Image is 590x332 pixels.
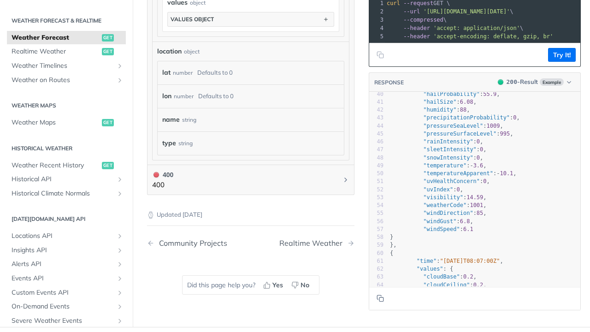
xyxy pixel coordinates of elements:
[480,146,483,153] span: 0
[390,186,463,193] span: : ,
[7,31,126,45] a: Weather Forecastget
[417,266,443,272] span: "values"
[369,16,385,24] div: 3
[390,218,473,225] span: : ,
[152,170,349,190] button: 400 400400
[116,275,124,282] button: Show subpages for Events API
[387,25,523,31] span: \
[369,249,383,257] div: 60
[116,176,124,183] button: Show subpages for Historical API
[7,17,126,25] h2: Weather Forecast & realtime
[171,16,214,23] div: values object
[369,154,383,162] div: 48
[301,280,309,290] span: No
[390,123,503,129] span: : ,
[162,113,180,126] label: name
[279,239,354,248] a: Next Page: Realtime Weather
[173,66,193,79] div: number
[390,234,393,240] span: }
[417,258,437,264] span: "time"
[483,91,496,97] span: 55.9
[12,246,114,255] span: Insights API
[197,66,233,79] div: Defaults to 0
[12,274,114,283] span: Events API
[390,273,477,280] span: : ,
[12,316,114,326] span: Severe Weather Events
[403,17,443,23] span: --compressed
[423,178,480,184] span: "uvHealthConcern"
[168,12,334,26] button: values object
[390,178,490,184] span: : ,
[369,202,383,209] div: 54
[463,226,473,232] span: 6.1
[198,89,234,103] div: Defaults to 0
[390,146,487,153] span: : ,
[369,194,383,202] div: 53
[116,77,124,84] button: Show subpages for Weather on Routes
[463,273,473,280] span: 0.2
[369,186,383,194] div: 52
[7,286,126,300] a: Custom Events APIShow subpages for Custom Events API
[116,247,124,254] button: Show subpages for Insights API
[390,202,487,208] span: : ,
[540,78,564,86] span: Example
[374,78,404,87] button: RESPONSE
[387,17,447,23] span: \
[116,289,124,296] button: Show subpages for Custom Events API
[369,138,383,146] div: 46
[423,282,470,288] span: "cloudCeiling"
[7,215,126,223] h2: [DATE][DOMAIN_NAME] API
[154,239,227,248] div: Community Projects
[496,170,500,177] span: -
[12,302,114,311] span: On-Demand Events
[7,300,126,314] a: On-Demand EventsShow subpages for On-Demand Events
[374,291,387,305] button: Copy to clipboard
[477,154,480,161] span: 0
[507,78,517,85] span: 200
[477,138,480,145] span: 0
[433,25,520,31] span: 'accept: application/json'
[423,210,473,216] span: "windDirection"
[369,32,385,41] div: 5
[272,280,283,290] span: Yes
[548,48,576,62] button: Try It!
[498,79,503,85] span: 200
[369,24,385,32] div: 4
[153,172,159,178] span: 400
[116,190,124,197] button: Show subpages for Historical Climate Normals
[423,170,493,177] span: "temperatureApparent"
[390,242,397,248] span: },
[7,116,126,130] a: Weather Mapsget
[12,288,114,297] span: Custom Events API
[102,162,114,169] span: get
[369,170,383,178] div: 50
[513,114,516,121] span: 0
[152,180,173,190] p: 400
[369,273,383,281] div: 63
[12,161,100,170] span: Weather Recent History
[403,25,430,31] span: --header
[12,118,100,127] span: Weather Maps
[390,210,487,216] span: : ,
[369,265,383,273] div: 62
[116,303,124,310] button: Show subpages for On-Demand Events
[500,170,513,177] span: 10.1
[390,250,393,256] span: {
[477,210,483,216] span: 85
[12,175,114,184] span: Historical API
[460,99,473,105] span: 6.08
[423,146,477,153] span: "sleetIntensity"
[7,257,126,271] a: Alerts APIShow subpages for Alerts API
[369,218,383,225] div: 56
[390,162,487,169] span: : ,
[157,47,182,56] span: location
[390,91,500,97] span: : ,
[12,47,100,56] span: Realtime Weather
[7,159,126,172] a: Weather Recent Historyget
[387,8,513,15] span: \
[7,314,126,328] a: Severe Weather EventsShow subpages for Severe Weather Events
[279,239,347,248] div: Realtime Weather
[162,66,171,79] label: lat
[423,138,473,145] span: "rainIntensity"
[12,260,114,269] span: Alerts API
